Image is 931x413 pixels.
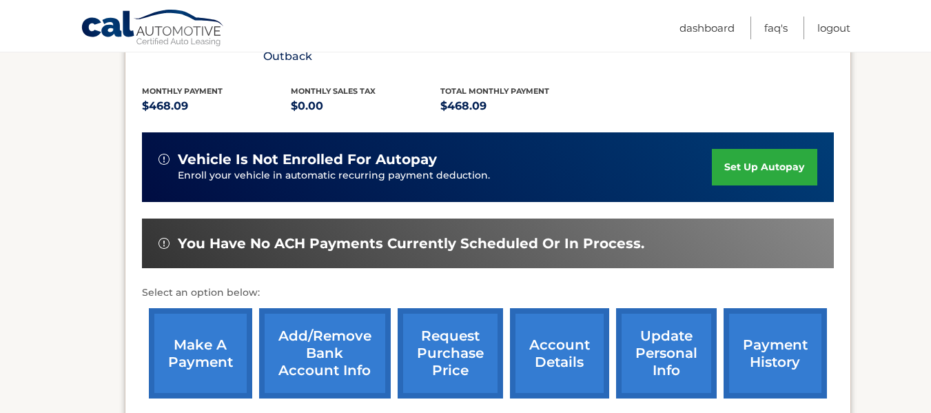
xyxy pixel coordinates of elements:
span: Monthly sales Tax [291,86,376,96]
span: Monthly Payment [142,86,223,96]
a: Dashboard [679,17,735,39]
p: $468.09 [142,97,291,116]
a: set up autopay [712,149,817,185]
a: make a payment [149,308,252,399]
p: Select an option below: [142,285,834,301]
a: update personal info [616,308,717,399]
img: alert-white.svg [158,238,170,249]
a: request purchase price [398,308,503,399]
a: account details [510,308,609,399]
p: $468.09 [440,97,590,116]
span: You have no ACH payments currently scheduled or in process. [178,235,644,252]
p: Enroll your vehicle in automatic recurring payment deduction. [178,168,713,183]
p: $0.00 [291,97,440,116]
span: vehicle is not enrolled for autopay [178,151,437,168]
a: Logout [817,17,850,39]
span: Total Monthly Payment [440,86,549,96]
a: FAQ's [764,17,788,39]
img: alert-white.svg [158,154,170,165]
a: payment history [724,308,827,399]
a: Add/Remove bank account info [259,308,391,399]
a: Cal Automotive [81,9,225,49]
